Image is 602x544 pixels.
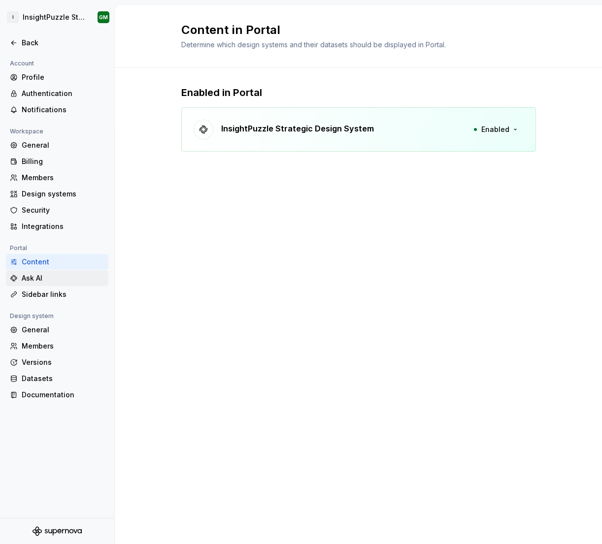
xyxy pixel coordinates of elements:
[22,38,104,48] div: Back
[467,121,524,138] button: Enabled
[22,105,104,115] div: Notifications
[22,173,104,183] div: Members
[22,357,104,367] div: Versions
[6,387,108,403] a: Documentation
[6,126,47,137] div: Workspace
[6,170,108,186] a: Members
[22,289,104,299] div: Sidebar links
[6,58,38,69] div: Account
[6,219,108,234] a: Integrations
[23,12,86,22] div: InsightPuzzle Strategic Design System
[22,273,104,283] div: Ask AI
[481,125,509,134] span: Enabled
[6,154,108,169] a: Billing
[22,157,104,166] div: Billing
[6,35,108,51] a: Back
[6,137,108,153] a: General
[6,242,31,254] div: Portal
[181,86,536,99] p: Enabled in Portal
[6,310,58,322] div: Design system
[181,22,446,38] h2: Content in Portal
[7,11,19,23] div: I
[6,287,108,302] a: Sidebar links
[6,354,108,370] a: Versions
[22,257,104,267] div: Content
[6,69,108,85] a: Profile
[6,338,108,354] a: Members
[22,205,104,215] div: Security
[22,341,104,351] div: Members
[6,86,108,101] a: Authentication
[2,6,112,28] button: IInsightPuzzle Strategic Design SystemGM
[22,222,104,231] div: Integrations
[22,390,104,400] div: Documentation
[6,371,108,386] a: Datasets
[99,13,108,21] div: GM
[6,254,108,270] a: Content
[22,325,104,335] div: General
[181,40,446,49] span: Determine which design systems and their datasets should be displayed in Portal.
[6,270,108,286] a: Ask AI
[6,102,108,118] a: Notifications
[22,72,104,82] div: Profile
[221,123,374,134] p: InsightPuzzle Strategic Design System
[22,374,104,384] div: Datasets
[6,322,108,338] a: General
[22,189,104,199] div: Design systems
[6,202,108,218] a: Security
[33,526,82,536] svg: Supernova Logo
[22,140,104,150] div: General
[22,89,104,98] div: Authentication
[6,186,108,202] a: Design systems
